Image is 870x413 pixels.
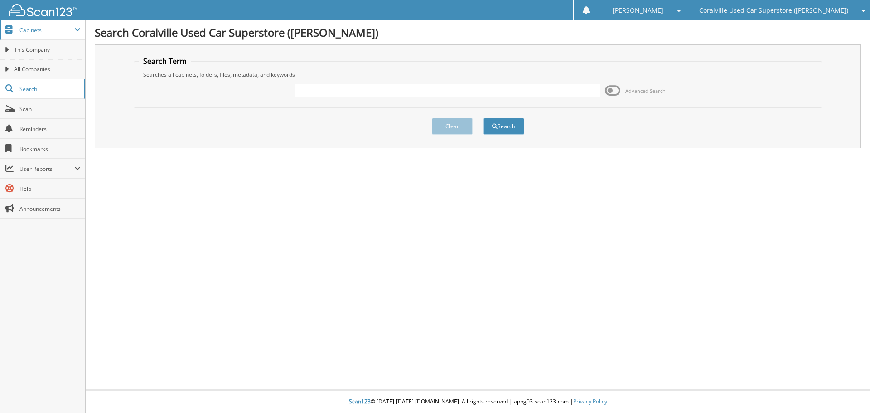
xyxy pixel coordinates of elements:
button: Search [483,118,524,135]
span: Help [19,185,81,193]
legend: Search Term [139,56,191,66]
span: Reminders [19,125,81,133]
span: Advanced Search [625,87,666,94]
span: Search [19,85,79,93]
span: Bookmarks [19,145,81,153]
span: Scan123 [349,398,371,405]
span: Cabinets [19,26,74,34]
span: User Reports [19,165,74,173]
button: Clear [432,118,473,135]
div: Searches all cabinets, folders, files, metadata, and keywords [139,71,817,78]
img: scan123-logo-white.svg [9,4,77,16]
span: Scan [19,105,81,113]
h1: Search Coralville Used Car Superstore ([PERSON_NAME]) [95,25,861,40]
span: [PERSON_NAME] [613,8,663,13]
span: Announcements [19,205,81,213]
iframe: Chat Widget [825,369,870,413]
span: All Companies [14,65,81,73]
span: This Company [14,46,81,54]
div: © [DATE]-[DATE] [DOMAIN_NAME]. All rights reserved | appg03-scan123-com | [86,391,870,413]
a: Privacy Policy [573,398,607,405]
span: Coralville Used Car Superstore ([PERSON_NAME]) [699,8,848,13]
